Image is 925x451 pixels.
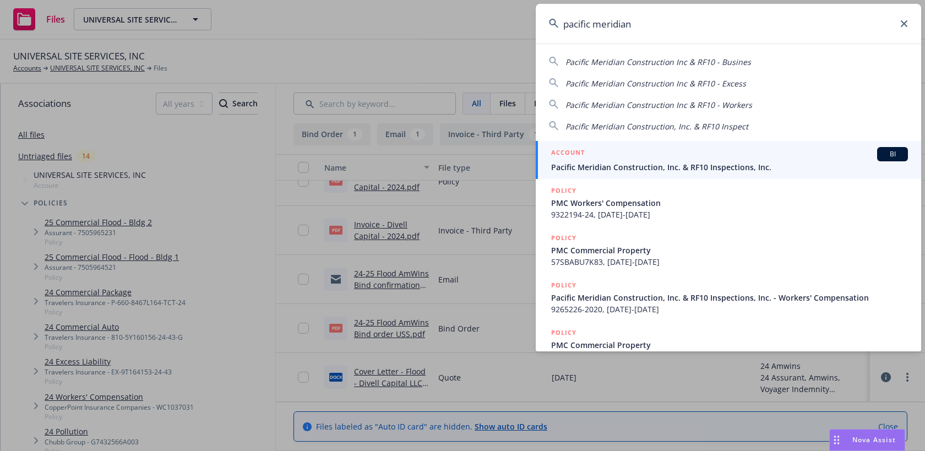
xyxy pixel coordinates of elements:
span: 72 SBA BC7UJX, [DATE]-[DATE] [551,351,908,362]
span: 57SBABU7K83, [DATE]-[DATE] [551,256,908,268]
span: Pacific Meridian Construction, Inc. & RF10 Inspections, Inc. - Workers' Compensation [551,292,908,303]
span: PMC Commercial Property [551,339,908,351]
span: Pacific Meridian Construction Inc & RF10 - Workers [565,100,752,110]
span: Pacific Meridian Construction, Inc. & RF10 Inspect [565,121,748,132]
a: POLICYPMC Commercial Property72 SBA BC7UJX, [DATE]-[DATE] [536,321,921,368]
span: 9265226-2020, [DATE]-[DATE] [551,303,908,315]
a: POLICYPMC Workers' Compensation9322194-24, [DATE]-[DATE] [536,179,921,226]
span: Pacific Meridian Construction Inc & RF10 - Excess [565,78,746,89]
span: PMC Commercial Property [551,244,908,256]
span: 9322194-24, [DATE]-[DATE] [551,209,908,220]
span: BI [882,149,904,159]
a: ACCOUNTBIPacific Meridian Construction, Inc. & RF10 Inspections, Inc. [536,141,921,179]
input: Search... [536,4,921,44]
h5: POLICY [551,327,576,338]
h5: POLICY [551,232,576,243]
a: POLICYPacific Meridian Construction, Inc. & RF10 Inspections, Inc. - Workers' Compensation9265226... [536,274,921,321]
h5: POLICY [551,185,576,196]
span: Pacific Meridian Construction Inc & RF10 - Busines [565,57,751,67]
button: Nova Assist [829,429,905,451]
span: Nova Assist [852,435,896,444]
h5: ACCOUNT [551,147,585,160]
span: Pacific Meridian Construction, Inc. & RF10 Inspections, Inc. [551,161,908,173]
a: POLICYPMC Commercial Property57SBABU7K83, [DATE]-[DATE] [536,226,921,274]
h5: POLICY [551,280,576,291]
div: Drag to move [830,430,844,450]
span: PMC Workers' Compensation [551,197,908,209]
